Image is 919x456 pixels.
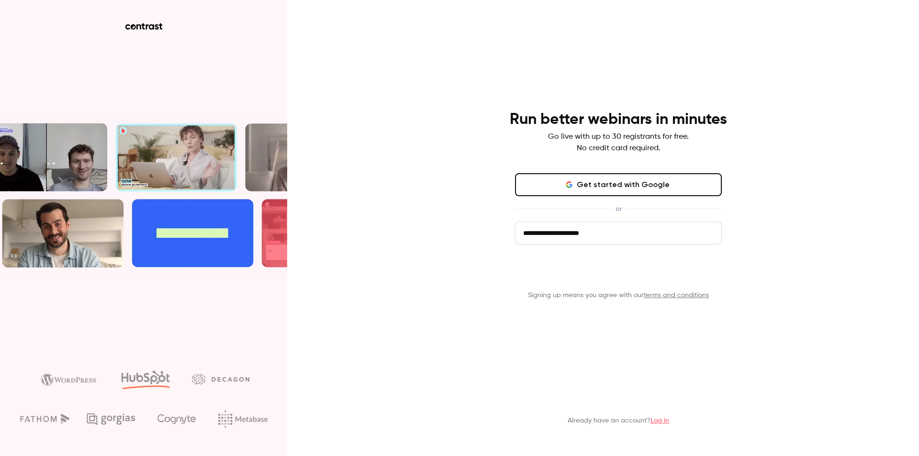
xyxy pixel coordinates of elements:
a: Log in [650,417,669,424]
p: Go live with up to 30 registrants for free. No credit card required. [548,131,689,154]
p: Already have an account? [568,416,669,425]
span: or [611,204,627,214]
img: decagon [192,374,249,384]
button: Get started [515,260,722,283]
h4: Run better webinars in minutes [510,110,727,129]
a: terms and conditions [644,292,709,299]
button: Get started with Google [515,173,722,196]
p: Signing up means you agree with our [515,290,722,300]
